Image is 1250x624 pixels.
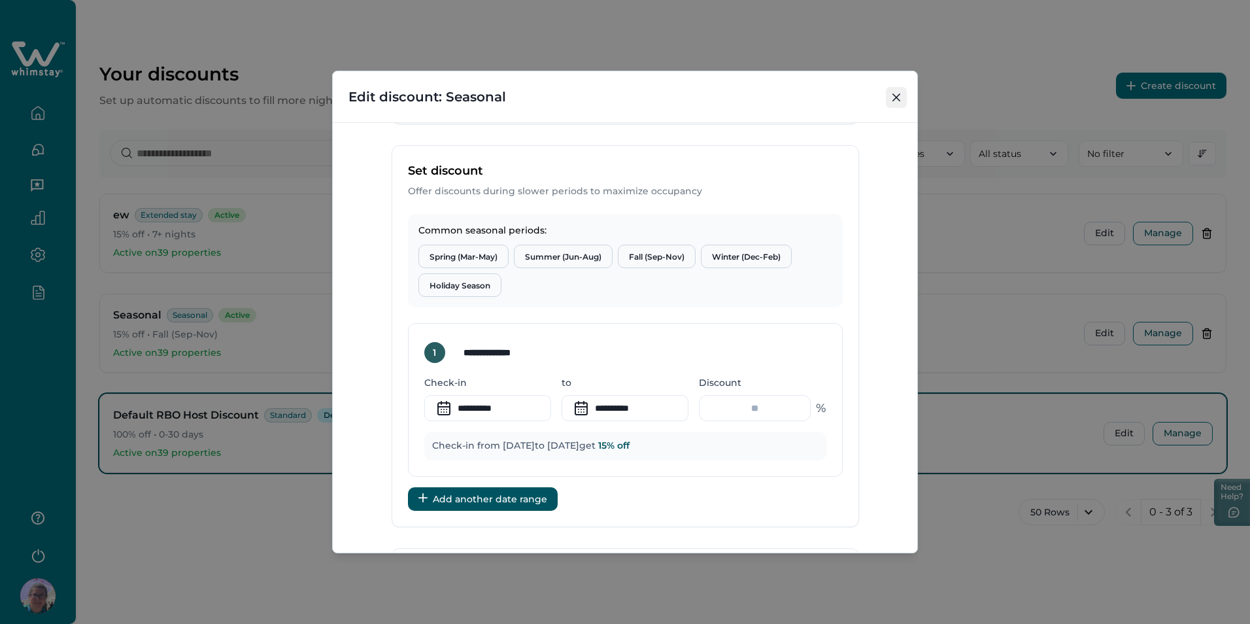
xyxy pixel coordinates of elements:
button: Add another date range [408,487,558,511]
p: Common seasonal periods: [418,224,832,237]
button: Winter (Dec-Feb) [701,245,792,268]
p: Offer discounts during slower periods to maximize occupancy [408,185,843,198]
span: 15 % off [598,440,630,451]
header: Edit discount: Seasonal [333,71,917,122]
p: % [816,399,826,417]
button: Fall (Sep-Nov) [618,245,696,268]
label: to [562,376,681,390]
p: Set discount [408,162,843,180]
div: 1 [424,342,445,363]
button: Summer (Jun-Aug) [514,245,613,268]
button: Holiday Season [418,273,501,297]
label: Discount [699,376,818,390]
button: Close [886,87,907,108]
label: Check-in [424,376,543,390]
button: Spring (Mar-May) [418,245,509,268]
p: Check-in from [DATE] to [DATE] get [432,440,819,453]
